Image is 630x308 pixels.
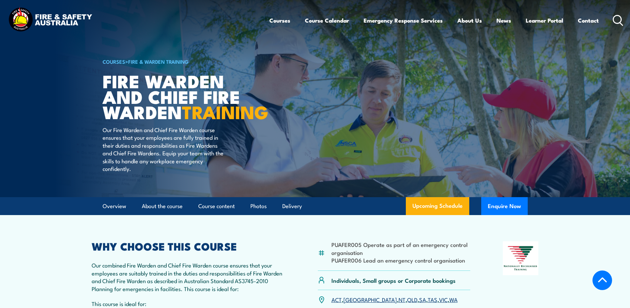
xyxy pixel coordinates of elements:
[269,12,290,29] a: Courses
[526,12,563,29] a: Learner Portal
[142,197,183,215] a: About the course
[92,241,286,251] h2: WHY CHOOSE THIS COURSE
[439,295,448,303] a: VIC
[496,12,511,29] a: News
[449,295,458,303] a: WA
[103,126,224,172] p: Our Fire Warden and Chief Fire Warden course ensures that your employees are fully trained in the...
[331,295,342,303] a: ACT
[103,57,267,65] h6: >
[331,296,458,303] p: , , , , , , ,
[331,241,471,256] li: PUAFER005 Operate as part of an emergency control organisation
[92,261,286,292] p: Our combined Fire Warden and Chief Fire Warden course ensures that your employees are suitably tr...
[343,295,397,303] a: [GEOGRAPHIC_DATA]
[406,197,469,215] a: Upcoming Schedule
[364,12,443,29] a: Emergency Response Services
[407,295,417,303] a: QLD
[578,12,599,29] a: Contact
[92,300,286,307] p: This course is ideal for:
[331,276,456,284] p: Individuals, Small groups or Corporate bookings
[182,98,268,125] strong: TRAINING
[103,58,125,65] a: COURSES
[428,295,437,303] a: TAS
[103,73,267,119] h1: Fire Warden and Chief Fire Warden
[305,12,349,29] a: Course Calendar
[481,197,528,215] button: Enquire Now
[198,197,235,215] a: Course content
[250,197,267,215] a: Photos
[103,197,126,215] a: Overview
[457,12,482,29] a: About Us
[419,295,426,303] a: SA
[128,58,189,65] a: Fire & Warden Training
[503,241,539,275] img: Nationally Recognised Training logo.
[331,256,471,264] li: PUAFER006 Lead an emergency control organisation
[399,295,405,303] a: NT
[282,197,302,215] a: Delivery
